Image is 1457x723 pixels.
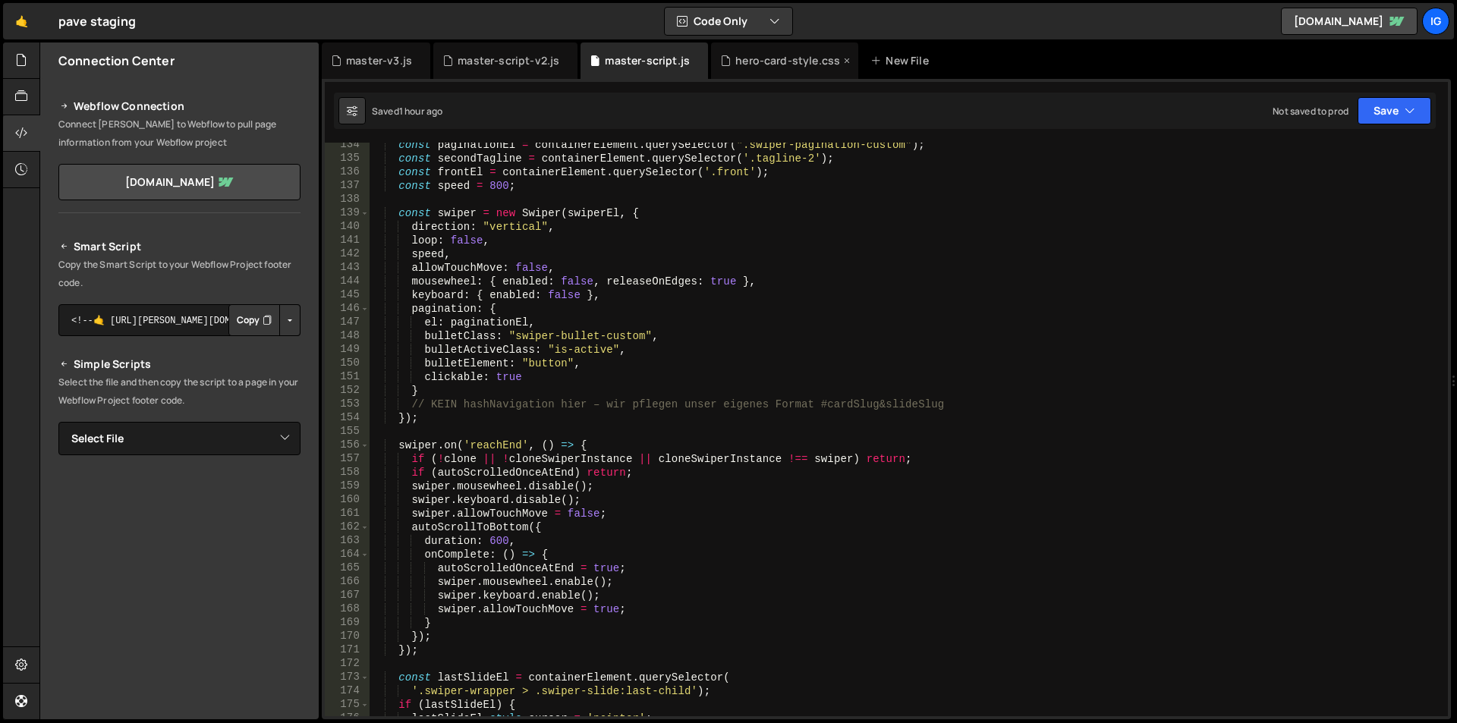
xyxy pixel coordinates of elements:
[325,698,370,712] div: 175
[325,384,370,398] div: 152
[325,479,370,493] div: 159
[325,329,370,343] div: 148
[325,357,370,370] div: 150
[325,657,370,671] div: 172
[58,164,301,200] a: [DOMAIN_NAME]
[1273,105,1348,118] div: Not saved to prod
[1358,97,1431,124] button: Save
[870,53,934,68] div: New File
[325,466,370,479] div: 158
[325,138,370,152] div: 134
[58,355,301,373] h2: Simple Scripts
[325,234,370,247] div: 141
[325,602,370,616] div: 168
[1422,8,1449,35] a: ig
[325,589,370,602] div: 167
[58,480,302,617] iframe: YouTube video player
[325,261,370,275] div: 143
[325,561,370,575] div: 165
[325,398,370,411] div: 153
[325,193,370,206] div: 138
[325,452,370,466] div: 157
[325,630,370,643] div: 170
[665,8,792,35] button: Code Only
[325,534,370,548] div: 163
[399,105,443,118] div: 1 hour ago
[325,507,370,520] div: 161
[325,575,370,589] div: 166
[58,52,175,69] h2: Connection Center
[58,373,301,410] p: Select the file and then copy the script to a page in your Webflow Project footer code.
[325,206,370,220] div: 139
[325,247,370,261] div: 142
[605,53,690,68] div: master-script.js
[58,237,301,256] h2: Smart Script
[325,411,370,425] div: 154
[458,53,559,68] div: master-script-v2.js
[1281,8,1418,35] a: [DOMAIN_NAME]
[228,304,301,336] div: Button group with nested dropdown
[372,105,442,118] div: Saved
[325,343,370,357] div: 149
[58,256,301,292] p: Copy the Smart Script to your Webflow Project footer code.
[58,115,301,152] p: Connect [PERSON_NAME] to Webflow to pull page information from your Webflow project
[325,671,370,684] div: 173
[325,220,370,234] div: 140
[325,316,370,329] div: 147
[325,425,370,439] div: 155
[325,275,370,288] div: 144
[3,3,40,39] a: 🤙
[325,616,370,630] div: 169
[325,179,370,193] div: 137
[325,165,370,179] div: 136
[346,53,412,68] div: master-v3.js
[325,302,370,316] div: 146
[325,439,370,452] div: 156
[58,304,301,336] textarea: <!--🤙 [URL][PERSON_NAME][DOMAIN_NAME]> <script>document.addEventListener("DOMContentLoaded", func...
[325,643,370,657] div: 171
[325,548,370,561] div: 164
[325,370,370,384] div: 151
[325,684,370,698] div: 174
[58,97,301,115] h2: Webflow Connection
[325,288,370,302] div: 145
[325,152,370,165] div: 135
[228,304,280,336] button: Copy
[735,53,840,68] div: hero-card-style.css
[325,520,370,534] div: 162
[58,12,136,30] div: pave staging
[325,493,370,507] div: 160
